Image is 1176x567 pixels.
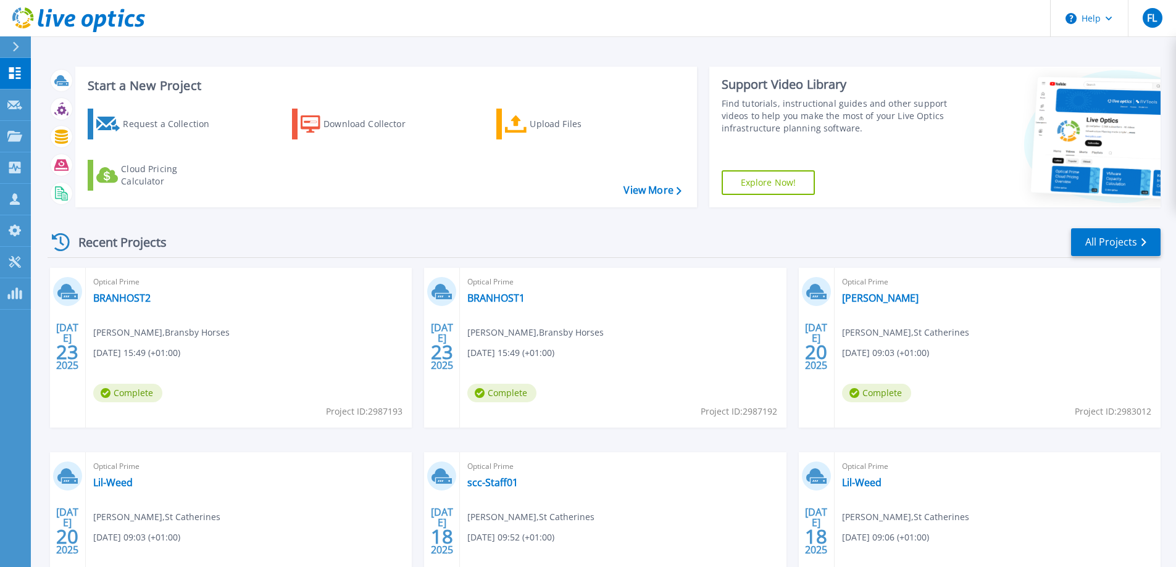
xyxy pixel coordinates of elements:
[804,508,828,553] div: [DATE] 2025
[93,531,180,544] span: [DATE] 09:03 (+01:00)
[93,326,230,339] span: [PERSON_NAME] , Bransby Horses
[467,292,525,304] a: BRANHOST1
[430,508,454,553] div: [DATE] 2025
[722,170,815,195] a: Explore Now!
[123,112,222,136] div: Request a Collection
[467,476,518,489] a: scc-Staff01
[842,510,969,524] span: [PERSON_NAME] , St Catherines
[93,384,162,402] span: Complete
[93,292,151,304] a: BRANHOST2
[842,326,969,339] span: [PERSON_NAME] , St Catherines
[804,324,828,369] div: [DATE] 2025
[496,109,634,139] a: Upload Files
[842,384,911,402] span: Complete
[1147,13,1157,23] span: FL
[1075,405,1151,418] span: Project ID: 2983012
[467,275,778,289] span: Optical Prime
[842,531,929,544] span: [DATE] 09:06 (+01:00)
[842,275,1153,289] span: Optical Prime
[56,347,78,357] span: 23
[93,346,180,360] span: [DATE] 15:49 (+01:00)
[88,160,225,191] a: Cloud Pricing Calculator
[431,531,453,542] span: 18
[467,460,778,473] span: Optical Prime
[467,326,604,339] span: [PERSON_NAME] , Bransby Horses
[467,346,554,360] span: [DATE] 15:49 (+01:00)
[467,384,536,402] span: Complete
[467,531,554,544] span: [DATE] 09:52 (+01:00)
[1071,228,1161,256] a: All Projects
[121,163,220,188] div: Cloud Pricing Calculator
[292,109,430,139] a: Download Collector
[93,476,133,489] a: Lil-Weed
[88,79,681,93] h3: Start a New Project
[842,292,919,304] a: [PERSON_NAME]
[722,77,952,93] div: Support Video Library
[842,460,1153,473] span: Optical Prime
[842,476,882,489] a: Lil-Weed
[722,97,952,135] div: Find tutorials, instructional guides and other support videos to help you make the most of your L...
[48,227,183,257] div: Recent Projects
[842,346,929,360] span: [DATE] 09:03 (+01:00)
[323,112,422,136] div: Download Collector
[805,531,827,542] span: 18
[56,531,78,542] span: 20
[326,405,402,418] span: Project ID: 2987193
[430,324,454,369] div: [DATE] 2025
[530,112,628,136] div: Upload Files
[805,347,827,357] span: 20
[431,347,453,357] span: 23
[701,405,777,418] span: Project ID: 2987192
[623,184,681,196] a: View More
[88,109,225,139] a: Request a Collection
[93,460,404,473] span: Optical Prime
[93,275,404,289] span: Optical Prime
[56,324,79,369] div: [DATE] 2025
[56,508,79,553] div: [DATE] 2025
[93,510,220,524] span: [PERSON_NAME] , St Catherines
[467,510,594,524] span: [PERSON_NAME] , St Catherines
